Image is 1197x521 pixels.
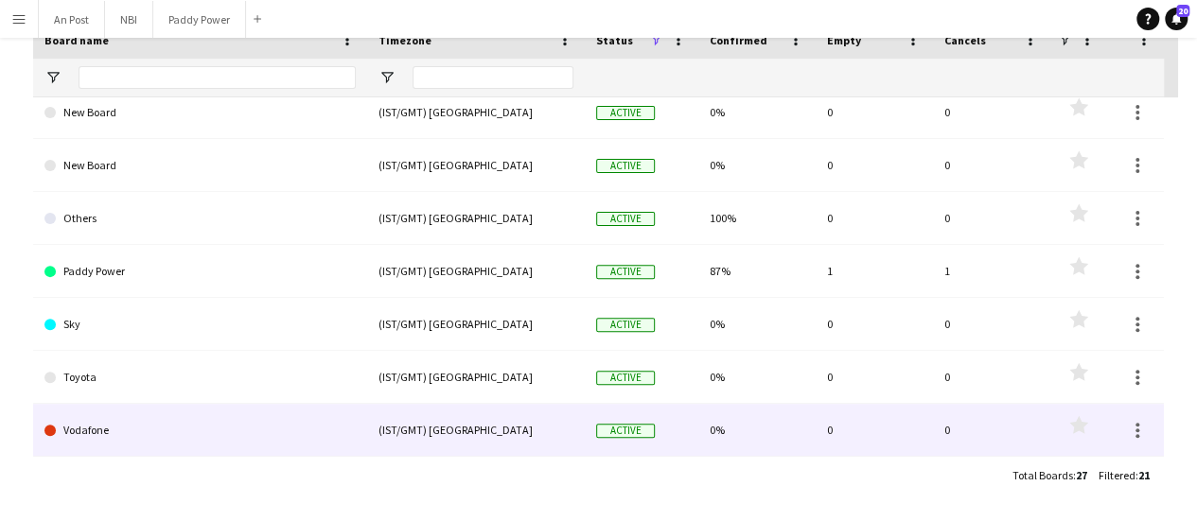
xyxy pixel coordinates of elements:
[816,351,933,403] div: 0
[596,371,655,385] span: Active
[367,404,585,456] div: (IST/GMT) [GEOGRAPHIC_DATA]
[1099,457,1150,494] div: :
[1012,468,1073,482] span: Total Boards
[933,298,1050,350] div: 0
[1176,5,1189,17] span: 20
[944,33,986,47] span: Cancels
[1012,457,1087,494] div: :
[933,86,1050,138] div: 0
[596,212,655,226] span: Active
[367,192,585,244] div: (IST/GMT) [GEOGRAPHIC_DATA]
[153,1,246,38] button: Paddy Power
[933,139,1050,191] div: 0
[79,66,356,89] input: Board name Filter Input
[933,404,1050,456] div: 0
[710,33,767,47] span: Confirmed
[44,245,356,298] a: Paddy Power
[698,404,816,456] div: 0%
[698,298,816,350] div: 0%
[596,106,655,120] span: Active
[1138,468,1150,482] span: 21
[367,139,585,191] div: (IST/GMT) [GEOGRAPHIC_DATA]
[1099,468,1135,482] span: Filtered
[44,351,356,404] a: Toyota
[44,33,109,47] span: Board name
[44,298,356,351] a: Sky
[816,245,933,297] div: 1
[933,192,1050,244] div: 0
[698,139,816,191] div: 0%
[816,298,933,350] div: 0
[378,33,431,47] span: Timezone
[1076,468,1087,482] span: 27
[827,33,861,47] span: Empty
[816,192,933,244] div: 0
[367,245,585,297] div: (IST/GMT) [GEOGRAPHIC_DATA]
[44,404,356,457] a: Vodafone
[1165,8,1188,30] a: 20
[105,1,153,38] button: NBI
[596,33,633,47] span: Status
[44,86,356,139] a: New Board
[698,351,816,403] div: 0%
[698,86,816,138] div: 0%
[367,86,585,138] div: (IST/GMT) [GEOGRAPHIC_DATA]
[378,69,396,86] button: Open Filter Menu
[44,192,356,245] a: Others
[367,351,585,403] div: (IST/GMT) [GEOGRAPHIC_DATA]
[44,139,356,192] a: New Board
[698,245,816,297] div: 87%
[39,1,105,38] button: An Post
[596,159,655,173] span: Active
[367,298,585,350] div: (IST/GMT) [GEOGRAPHIC_DATA]
[816,86,933,138] div: 0
[413,66,573,89] input: Timezone Filter Input
[596,318,655,332] span: Active
[933,245,1050,297] div: 1
[596,424,655,438] span: Active
[933,351,1050,403] div: 0
[816,404,933,456] div: 0
[596,265,655,279] span: Active
[698,192,816,244] div: 100%
[44,69,62,86] button: Open Filter Menu
[816,139,933,191] div: 0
